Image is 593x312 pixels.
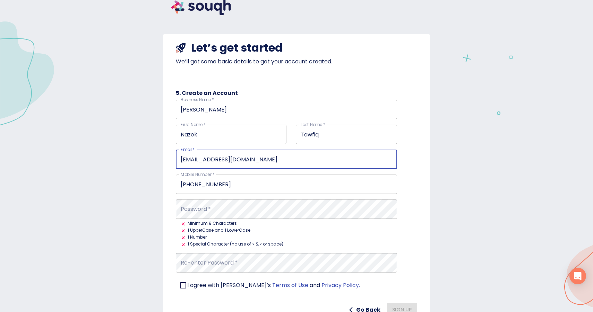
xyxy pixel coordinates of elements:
[187,281,360,289] p: I agree with [PERSON_NAME]’s and
[188,234,207,241] span: 1 Number
[191,41,283,55] h4: Let’s get started
[176,150,397,169] input: Plase provide valid email address. e.g. foo@example.com
[188,241,283,248] span: 1 Special Character (no use of < & > or space)
[176,88,417,98] h6: 5. Create an Account
[321,281,360,289] a: Privacy Policy.
[176,57,417,66] p: We’ll get some basic details to get your account created.
[569,268,586,284] div: Open Intercom Messenger
[188,227,250,234] span: 1 UpperCase and 1 LowerCase
[176,43,186,53] img: shuttle
[188,220,237,227] span: Minimum 8 Characters
[272,281,310,289] a: Terms of Use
